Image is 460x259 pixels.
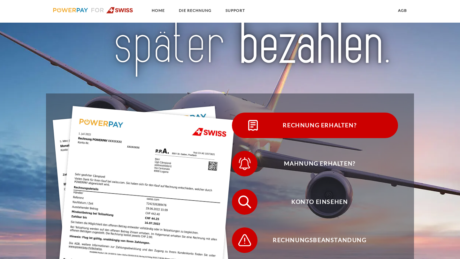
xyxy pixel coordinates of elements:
img: qb_search.svg [237,194,253,210]
img: logo-swiss.svg [53,7,133,13]
button: Rechnungsbeanstandung [232,227,398,253]
span: Konto einsehen [241,189,398,215]
span: Mahnung erhalten? [241,151,398,176]
a: agb [393,5,412,16]
a: DIE RECHNUNG [173,5,217,16]
a: SUPPORT [220,5,250,16]
span: Rechnungsbeanstandung [241,227,398,253]
img: qb_bell.svg [237,156,253,172]
button: Rechnung erhalten? [232,113,398,138]
img: qb_warning.svg [237,232,253,248]
span: Rechnung erhalten? [241,113,398,138]
a: Home [146,5,170,16]
button: Mahnung erhalten? [232,151,398,176]
img: qb_bill.svg [245,117,261,133]
button: Konto einsehen [232,189,398,215]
